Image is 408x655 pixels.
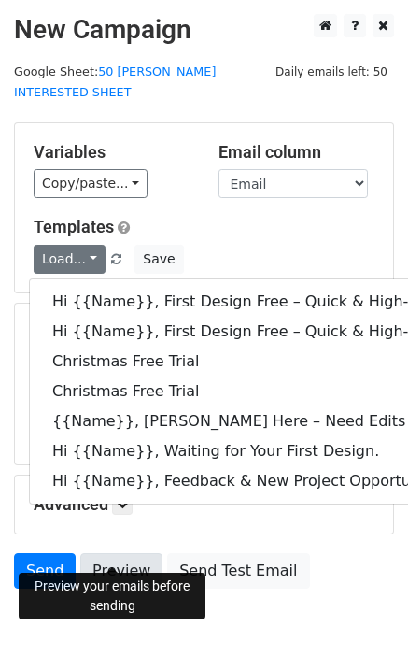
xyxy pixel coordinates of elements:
[14,14,394,46] h2: New Campaign
[14,64,216,100] a: 50 [PERSON_NAME] INTERESTED SHEET
[80,553,162,589] a: Preview
[14,64,216,100] small: Google Sheet:
[167,553,309,589] a: Send Test Email
[269,62,394,82] span: Daily emails left: 50
[134,245,183,274] button: Save
[315,565,408,655] iframe: Chat Widget
[34,169,148,198] a: Copy/paste...
[34,142,190,163] h5: Variables
[19,573,205,619] div: Preview your emails before sending
[34,245,106,274] a: Load...
[34,217,114,236] a: Templates
[218,142,375,163] h5: Email column
[269,64,394,78] a: Daily emails left: 50
[14,553,76,589] a: Send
